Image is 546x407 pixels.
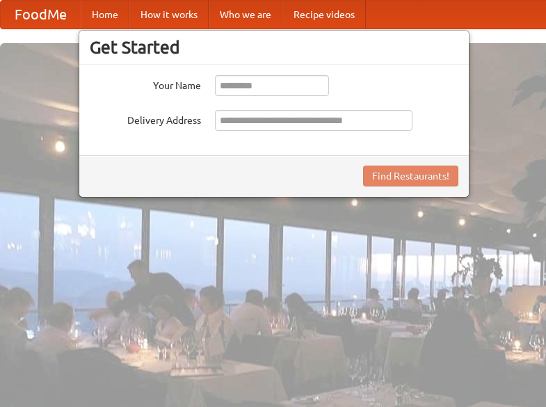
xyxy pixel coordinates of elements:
[282,1,366,29] a: Recipe videos
[90,37,458,58] h3: Get Started
[90,75,201,93] label: Your Name
[1,1,81,29] a: FoodMe
[81,1,129,29] a: Home
[209,1,282,29] a: Who we are
[363,166,458,186] button: Find Restaurants!
[129,1,209,29] a: How it works
[90,110,201,127] label: Delivery Address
